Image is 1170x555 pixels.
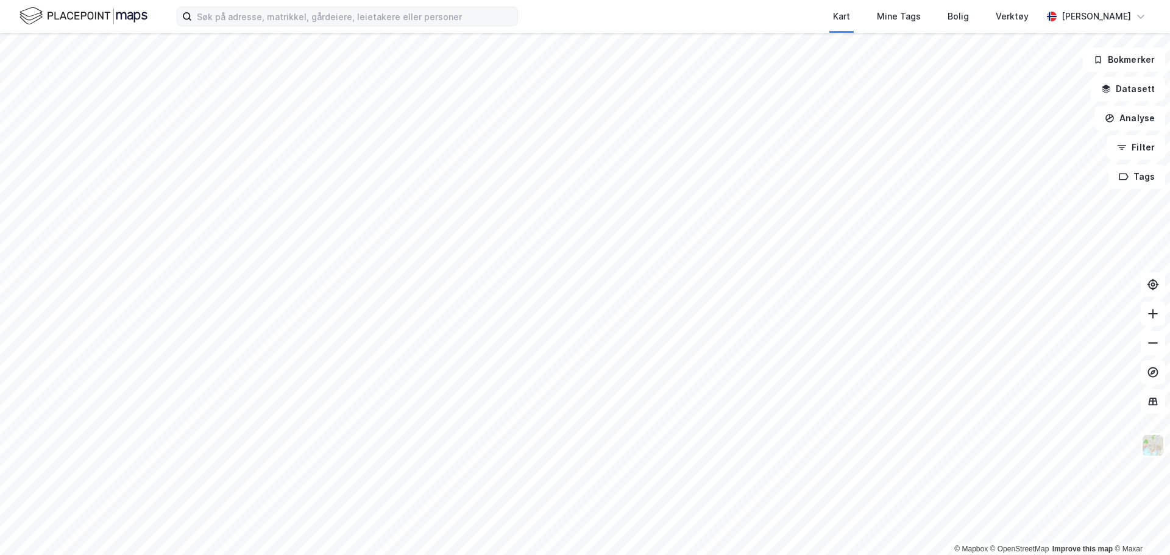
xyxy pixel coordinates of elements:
button: Datasett [1091,77,1165,101]
a: Improve this map [1052,545,1113,553]
a: Mapbox [954,545,988,553]
img: Z [1141,434,1165,457]
button: Filter [1107,135,1165,160]
iframe: Chat Widget [1109,497,1170,555]
div: Verktøy [996,9,1029,24]
button: Tags [1108,164,1165,189]
a: OpenStreetMap [990,545,1049,553]
div: [PERSON_NAME] [1062,9,1131,24]
div: Mine Tags [877,9,921,24]
div: Kart [833,9,850,24]
img: logo.f888ab2527a4732fd821a326f86c7f29.svg [19,5,147,27]
button: Bokmerker [1083,48,1165,72]
div: Bolig [948,9,969,24]
input: Søk på adresse, matrikkel, gårdeiere, leietakere eller personer [192,7,517,26]
button: Analyse [1094,106,1165,130]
